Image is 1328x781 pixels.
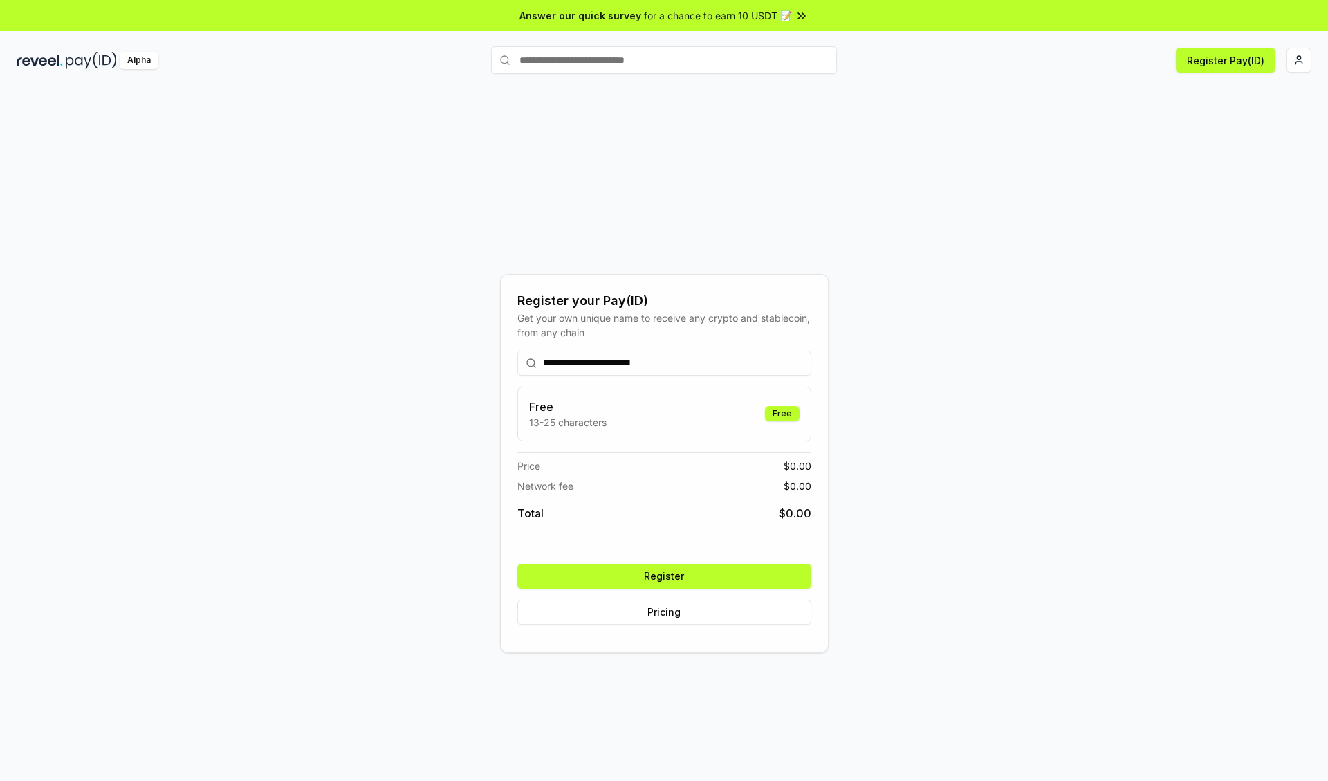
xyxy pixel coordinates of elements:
[1176,48,1275,73] button: Register Pay(ID)
[784,479,811,493] span: $ 0.00
[517,291,811,311] div: Register your Pay(ID)
[779,505,811,522] span: $ 0.00
[765,406,800,421] div: Free
[529,398,607,415] h3: Free
[517,311,811,340] div: Get your own unique name to receive any crypto and stablecoin, from any chain
[17,52,63,69] img: reveel_dark
[644,8,792,23] span: for a chance to earn 10 USDT 📝
[517,505,544,522] span: Total
[517,600,811,625] button: Pricing
[120,52,158,69] div: Alpha
[529,415,607,430] p: 13-25 characters
[517,479,573,493] span: Network fee
[517,564,811,589] button: Register
[519,8,641,23] span: Answer our quick survey
[784,459,811,473] span: $ 0.00
[517,459,540,473] span: Price
[66,52,117,69] img: pay_id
